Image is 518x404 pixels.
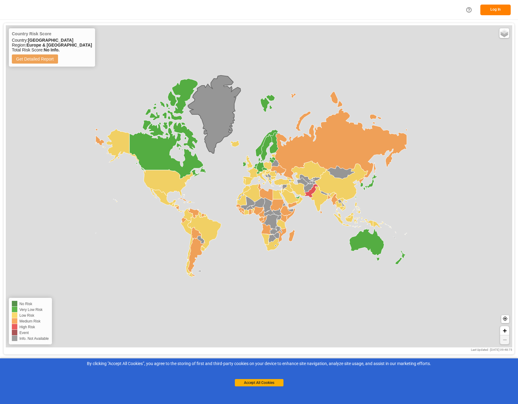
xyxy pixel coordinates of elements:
span: Low Risk [19,313,34,318]
span: + [503,327,507,334]
a: Zoom out [500,335,509,344]
p: Region: [12,43,92,47]
button: Accept All Cookies [235,379,283,386]
div: By clicking "Accept All Cookies”, you agree to the storing of first and third-party cookies on yo... [4,360,514,367]
span: High Risk [19,325,35,329]
button: Log In [480,5,511,15]
span: Info. Not Available [19,336,49,341]
a: Layers [499,28,509,38]
span: Very Low Risk [19,308,43,312]
span: − [503,336,507,343]
p: Total Risk Score: [12,47,92,52]
button: Help Center [462,3,476,17]
div: Last Updated : [DATE] 09:48:75 [6,347,512,352]
b: [GEOGRAPHIC_DATA] [28,38,74,43]
b: Europe & [GEOGRAPHIC_DATA] [26,43,92,47]
span: Event [19,331,29,335]
button: Get Detailed Report [12,54,58,64]
b: No Info. [44,47,60,52]
a: Zoom in [500,326,509,335]
p: Country: [12,38,92,43]
span: No Risk [19,302,32,306]
span: Medium Risk [19,319,40,323]
h4: Country Risk Score [12,31,92,36]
